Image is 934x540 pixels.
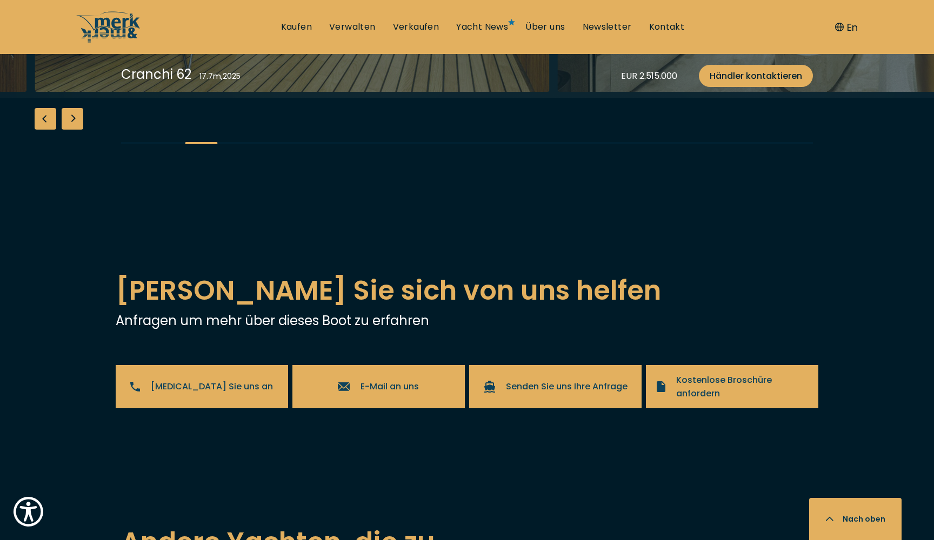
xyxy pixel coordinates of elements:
h2: [PERSON_NAME] Sie sich von uns helfen [116,270,818,311]
button: Nach oben [809,498,902,540]
span: Senden Sie uns Ihre Anfrage [506,380,628,393]
div: Previous slide [35,108,56,130]
a: Kostenlose Broschüre anfordern [646,365,818,408]
a: Verwalten [329,21,376,33]
a: E-Mail an uns [292,365,465,408]
div: 17.7 m , 2025 [199,71,241,82]
a: Newsletter [583,21,632,33]
a: Kontakt [649,21,685,33]
a: Kaufen [281,21,312,33]
span: Händler kontaktieren [710,69,802,83]
p: Anfragen um mehr über dieses Boot zu erfahren [116,311,818,330]
span: Kostenlose Broschüre anfordern [676,373,808,400]
button: Show Accessibility Preferences [11,494,46,529]
a: Händler kontaktieren [699,65,813,87]
div: EUR 2.515.000 [621,69,677,83]
div: Next slide [62,108,83,130]
button: En [835,20,858,35]
a: Senden Sie uns Ihre Anfrage [469,365,642,408]
span: [MEDICAL_DATA] Sie uns an [151,380,273,393]
div: Cranchi 62 [121,65,191,84]
a: Verkaufen [393,21,439,33]
span: E-Mail an uns [361,380,419,393]
a: Über uns [525,21,565,33]
a: [MEDICAL_DATA] Sie uns an [116,365,288,408]
a: Yacht News [456,21,508,33]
